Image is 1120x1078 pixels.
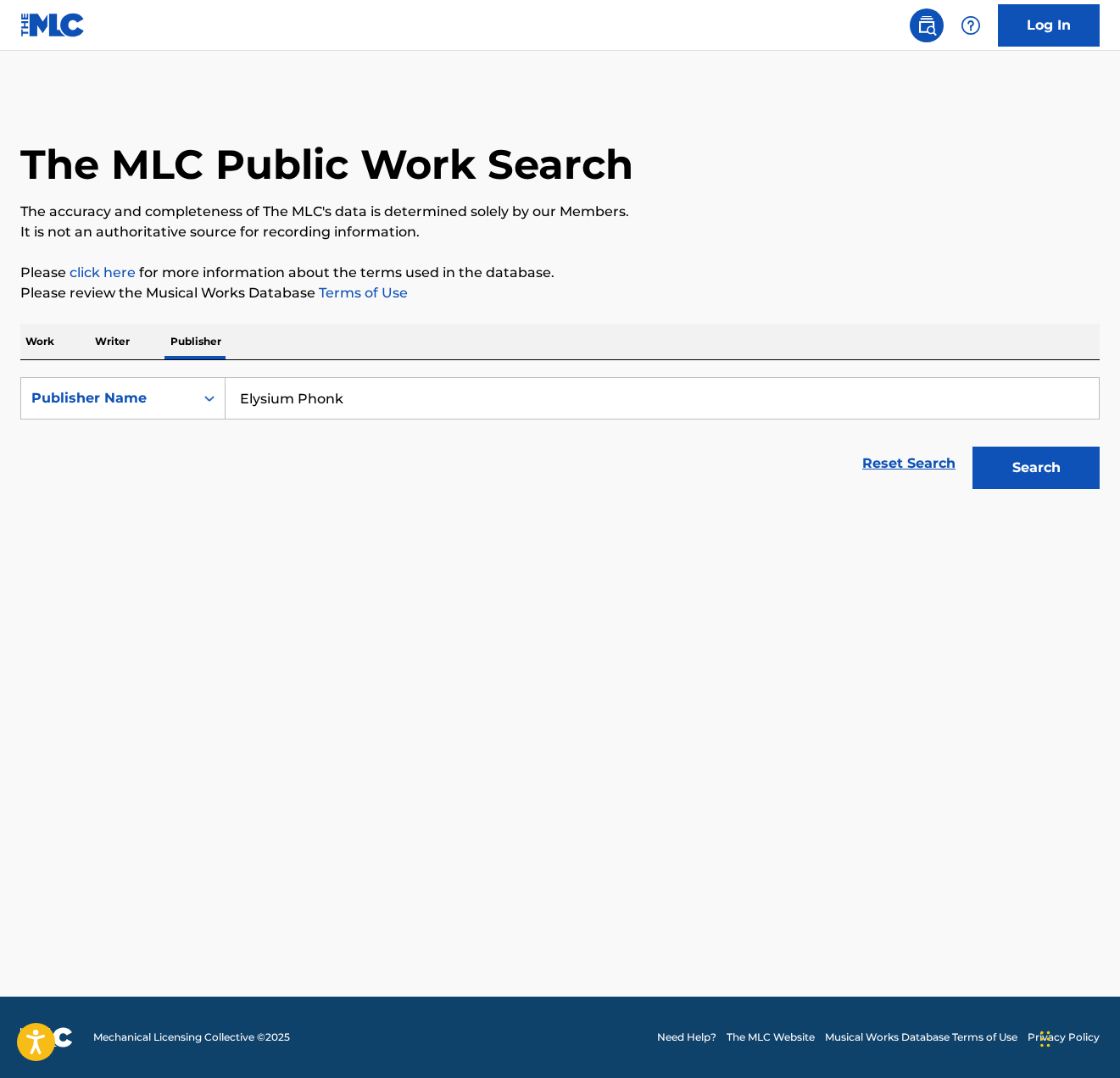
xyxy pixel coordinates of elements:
[20,202,1100,222] p: The accuracy and completeness of The MLC's data is determined solely by our Members.
[20,139,633,190] h1: The MLC Public Work Search
[954,8,988,42] div: Help
[165,324,226,359] p: Publisher
[1035,997,1120,1078] iframe: Chat Widget
[1028,1030,1100,1045] a: Privacy Policy
[854,445,964,482] a: Reset Search
[315,285,408,301] a: Terms of Use
[70,264,136,281] a: click here
[31,388,184,408] div: Publisher Name
[998,4,1100,47] a: Log In
[825,1030,1017,1045] a: Musical Works Database Terms of Use
[1040,1014,1050,1064] div: Drag
[20,263,1100,283] p: Please for more information about the terms used in the database.
[20,13,86,37] img: MLC Logo
[910,8,944,42] a: Public Search
[727,1030,815,1045] a: The MLC Website
[20,222,1100,242] p: It is not an authoritative source for recording information.
[961,15,981,36] img: help
[20,1027,73,1047] img: logo
[90,324,135,359] p: Writer
[972,447,1100,489] button: Search
[20,377,1100,497] form: Search Form
[657,1030,716,1045] a: Need Help?
[917,15,937,36] img: search
[93,1030,290,1045] span: Mechanical Licensing Collective © 2025
[20,283,1100,303] p: Please review the Musical Works Database
[20,324,59,359] p: Work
